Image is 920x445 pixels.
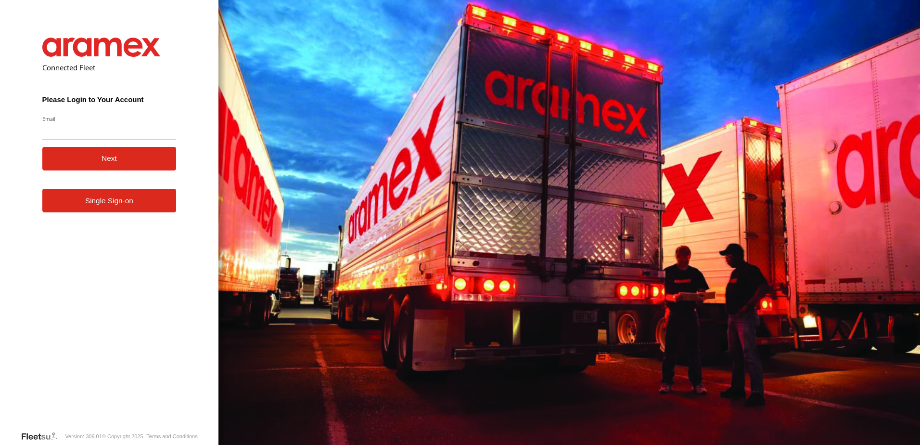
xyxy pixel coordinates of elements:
[21,432,65,441] a: Visit our Website
[42,63,177,72] h2: Connected Fleet
[65,433,102,439] div: Version: 309.01
[146,433,197,439] a: Terms and Conditions
[42,38,161,57] img: Aramex
[42,147,177,170] button: Next
[42,115,177,122] label: Email
[42,95,177,104] h3: Please Login to Your Account
[102,433,198,439] div: © Copyright 2025 -
[42,189,177,212] a: Single Sign-on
